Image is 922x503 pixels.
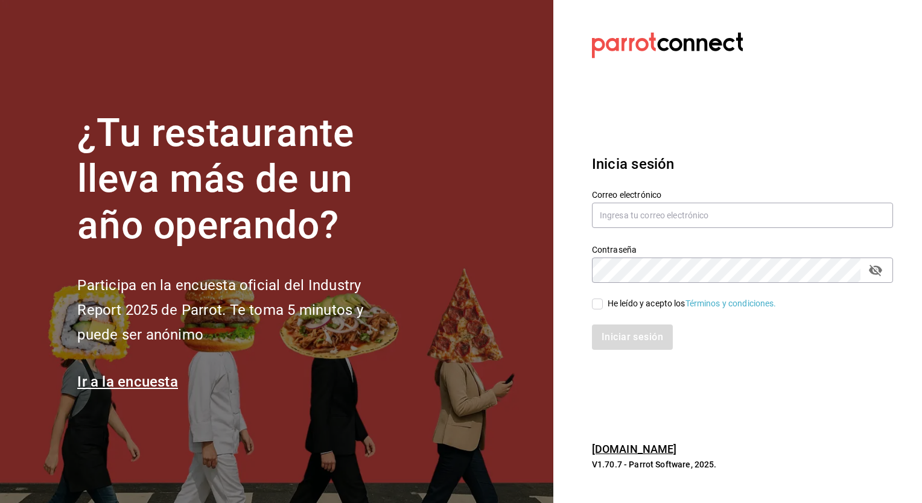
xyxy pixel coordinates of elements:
input: Ingresa tu correo electrónico [592,203,893,228]
div: He leído y acepto los [608,297,777,310]
a: Ir a la encuesta [77,373,178,390]
a: Términos y condiciones. [685,299,777,308]
label: Correo electrónico [592,190,893,198]
h2: Participa en la encuesta oficial del Industry Report 2025 de Parrot. Te toma 5 minutos y puede se... [77,273,403,347]
button: passwordField [865,260,886,280]
a: [DOMAIN_NAME] [592,443,677,455]
label: Contraseña [592,245,893,253]
h1: ¿Tu restaurante lleva más de un año operando? [77,110,403,249]
h3: Inicia sesión [592,153,893,175]
p: V1.70.7 - Parrot Software, 2025. [592,458,893,470]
